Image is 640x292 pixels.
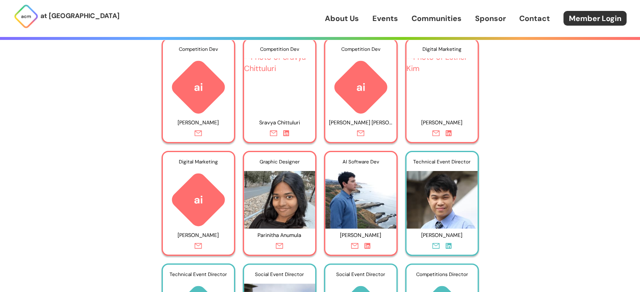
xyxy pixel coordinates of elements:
[13,4,39,29] img: ACM Logo
[244,52,315,116] img: Photo of Sravya Chittuluri
[329,116,393,129] p: [PERSON_NAME] [PERSON_NAME]
[406,164,478,229] img: Photo of Matt Fan
[244,39,315,59] div: Competition Dev
[163,58,234,116] img: ACM logo
[325,13,359,24] a: About Us
[563,11,627,26] a: Member Login
[325,265,396,284] div: Social Event Director
[372,13,398,24] a: Events
[163,171,234,229] img: ACM logo
[167,116,230,129] p: [PERSON_NAME]
[406,265,478,284] div: Competitions Director
[167,229,230,242] p: [PERSON_NAME]
[325,152,396,171] div: AI Software Dev
[163,152,234,171] div: Digital Marketing
[475,13,506,24] a: Sponsor
[244,164,315,229] img: Photo of Parinitha Anumula
[325,39,396,59] div: Competition Dev
[244,265,315,284] div: Social Event Director
[248,229,311,242] p: Parinitha Anumula
[412,13,462,24] a: Communities
[163,39,234,59] div: Competition Dev
[519,13,550,24] a: Contact
[410,229,474,242] p: [PERSON_NAME]
[248,116,311,129] p: Sravya Chittuluri
[406,39,478,59] div: Digital Marketing
[410,116,474,129] p: [PERSON_NAME]
[40,11,120,21] p: at [GEOGRAPHIC_DATA]
[13,4,120,29] a: at [GEOGRAPHIC_DATA]
[325,164,396,229] img: Photo of Piotr Sultanbekov
[406,152,478,171] div: Technical Event Director
[163,265,234,284] div: Technical Event Director
[325,58,396,116] img: ACM logo
[244,152,315,171] div: Graphic Designer
[406,52,478,116] img: Photo of Esther Kim
[329,229,393,242] p: [PERSON_NAME]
